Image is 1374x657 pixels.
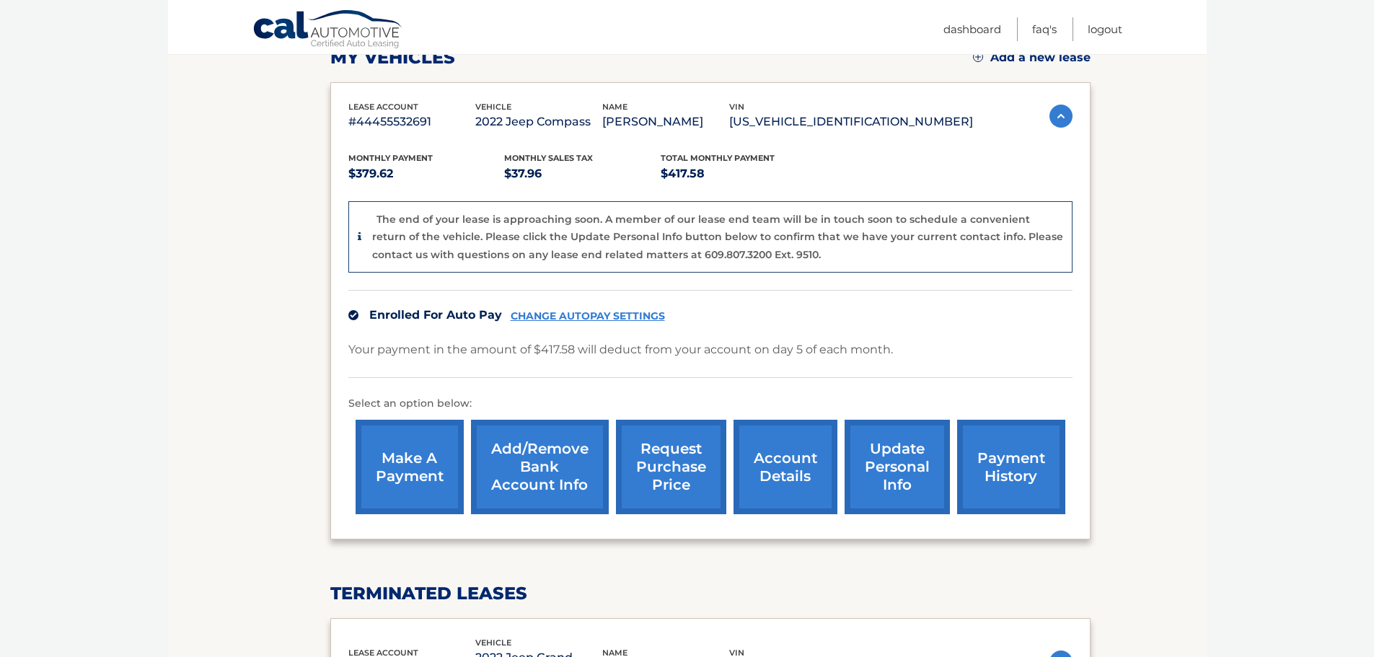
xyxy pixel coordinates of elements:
span: Monthly Payment [348,153,433,163]
a: update personal info [845,420,950,514]
span: Monthly sales Tax [504,153,593,163]
p: $417.58 [661,164,817,184]
a: Dashboard [943,17,1001,41]
a: CHANGE AUTOPAY SETTINGS [511,310,665,322]
span: Total Monthly Payment [661,153,775,163]
a: FAQ's [1032,17,1057,41]
p: $37.96 [504,164,661,184]
p: 2022 Jeep Compass [475,112,602,132]
a: request purchase price [616,420,726,514]
span: vehicle [475,638,511,648]
p: Select an option below: [348,395,1073,413]
img: check.svg [348,310,358,320]
p: #44455532691 [348,112,475,132]
p: [US_VEHICLE_IDENTIFICATION_NUMBER] [729,112,973,132]
a: Cal Automotive [252,9,404,51]
h2: terminated leases [330,583,1091,604]
a: Logout [1088,17,1122,41]
span: name [602,102,627,112]
span: lease account [348,102,418,112]
a: account details [734,420,837,514]
span: vin [729,102,744,112]
p: $379.62 [348,164,505,184]
img: add.svg [973,52,983,62]
a: payment history [957,420,1065,514]
a: make a payment [356,420,464,514]
a: Add a new lease [973,50,1091,65]
span: Enrolled For Auto Pay [369,308,502,322]
h2: my vehicles [330,47,455,69]
p: [PERSON_NAME] [602,112,729,132]
img: accordion-active.svg [1049,105,1073,128]
p: Your payment in the amount of $417.58 will deduct from your account on day 5 of each month. [348,340,893,360]
span: vehicle [475,102,511,112]
p: The end of your lease is approaching soon. A member of our lease end team will be in touch soon t... [372,213,1063,261]
a: Add/Remove bank account info [471,420,609,514]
